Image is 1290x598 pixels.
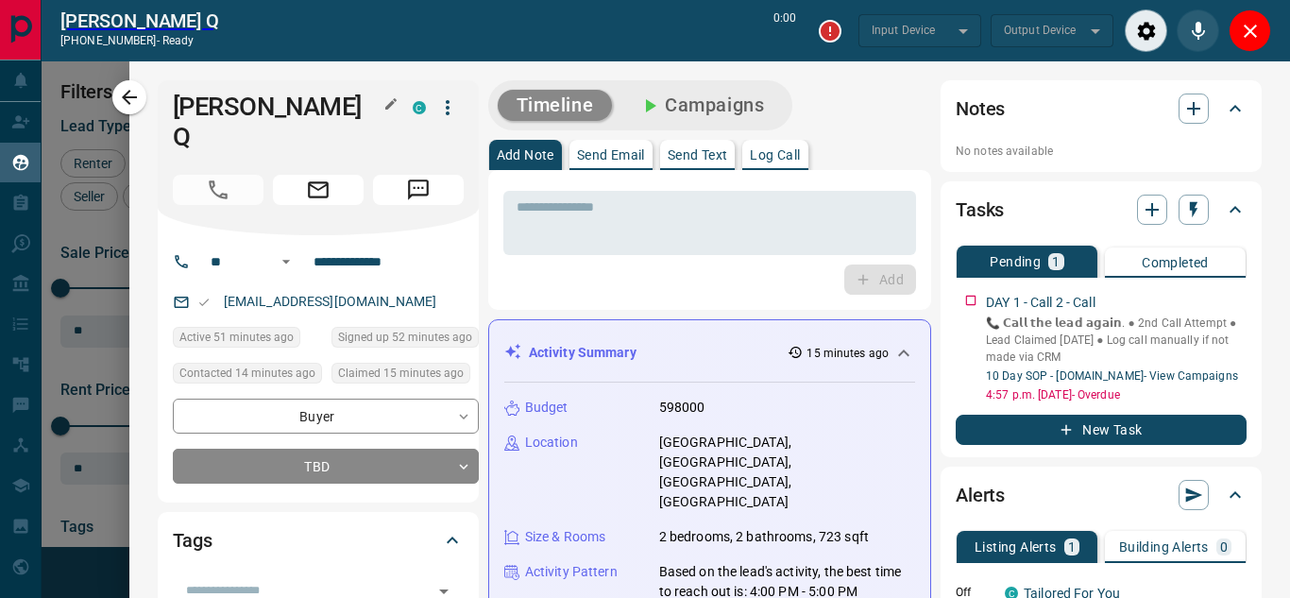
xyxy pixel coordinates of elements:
button: New Task [956,415,1247,445]
p: Location [525,433,578,453]
p: Send Text [668,148,728,162]
p: 0 [1220,540,1228,554]
div: Mon Aug 18 2025 [331,327,479,353]
span: Email [273,175,364,205]
div: Mon Aug 18 2025 [173,327,322,353]
p: Size & Rooms [525,527,606,547]
h2: Notes [956,94,1005,124]
div: condos.ca [413,101,426,114]
div: Notes [956,86,1247,131]
div: Tasks [956,187,1247,232]
h1: [PERSON_NAME] Q [173,92,384,152]
h2: [PERSON_NAME] Q [60,9,219,32]
div: Mute [1177,9,1219,52]
p: 📞 𝗖𝗮𝗹𝗹 𝘁𝗵𝗲 𝗹𝗲𝗮𝗱 𝗮𝗴𝗮𝗶𝗻. ● 2nd Call Attempt ● Lead Claimed [DATE] ‎● Log call manually if not made ... [986,315,1247,366]
p: [PHONE_NUMBER] - [60,32,219,49]
p: 0:00 [773,9,796,52]
div: Mon Aug 18 2025 [173,363,322,389]
div: Tags [173,518,464,563]
p: Activity Summary [529,343,637,363]
div: Audio Settings [1125,9,1167,52]
p: Building Alerts [1119,540,1209,554]
div: Mon Aug 18 2025 [331,363,479,389]
p: Budget [525,398,569,418]
p: Add Note [497,148,554,162]
svg: Email Valid [197,296,211,309]
h2: Tags [173,525,212,555]
span: Claimed 15 minutes ago [338,364,464,383]
div: Activity Summary15 minutes ago [504,335,915,370]
p: Listing Alerts [975,540,1057,554]
a: [EMAIL_ADDRESS][DOMAIN_NAME] [224,294,437,309]
span: Active 51 minutes ago [179,328,294,347]
p: Completed [1142,256,1209,269]
p: 1 [1068,540,1076,554]
h2: Tasks [956,195,1004,225]
p: [GEOGRAPHIC_DATA], [GEOGRAPHIC_DATA], [GEOGRAPHIC_DATA], [GEOGRAPHIC_DATA] [659,433,915,512]
p: Log Call [750,148,800,162]
p: 4:57 p.m. [DATE] - Overdue [986,386,1247,403]
h2: Alerts [956,480,1005,510]
p: Pending [990,255,1041,268]
span: Call [173,175,263,205]
p: 1 [1052,255,1060,268]
span: Message [373,175,464,205]
div: Buyer [173,399,479,434]
span: Signed up 52 minutes ago [338,328,472,347]
p: No notes available [956,143,1247,160]
p: 598000 [659,398,705,418]
button: Open [275,250,297,273]
div: Alerts [956,472,1247,518]
button: Campaigns [620,90,783,121]
p: Send Email [577,148,645,162]
div: Close [1229,9,1271,52]
button: Timeline [498,90,613,121]
span: Contacted 14 minutes ago [179,364,315,383]
div: TBD [173,449,479,484]
p: Activity Pattern [525,562,618,582]
span: ready [162,34,195,47]
p: 15 minutes ago [806,345,889,362]
a: 10 Day SOP - [DOMAIN_NAME]- View Campaigns [986,369,1238,383]
p: DAY 1 - Call 2 - Call [986,293,1095,313]
p: 2 bedrooms, 2 bathrooms, 723 sqft [659,527,869,547]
